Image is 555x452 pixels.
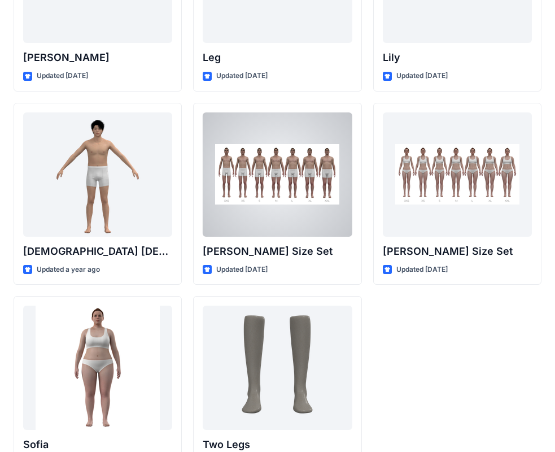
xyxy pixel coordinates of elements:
[383,244,532,259] p: [PERSON_NAME] Size Set
[203,244,352,259] p: [PERSON_NAME] Size Set
[203,50,352,66] p: Leg
[23,244,172,259] p: [DEMOGRAPHIC_DATA] [DEMOGRAPHIC_DATA]
[383,50,532,66] p: Lily
[23,112,172,237] a: Male Asian
[23,306,172,430] a: Sofia
[216,264,268,276] p: Updated [DATE]
[203,112,352,237] a: Oliver Size Set
[396,264,448,276] p: Updated [DATE]
[37,264,100,276] p: Updated a year ago
[23,50,172,66] p: [PERSON_NAME]
[203,306,352,430] a: Two Legs
[383,112,532,237] a: Olivia Size Set
[37,70,88,82] p: Updated [DATE]
[396,70,448,82] p: Updated [DATE]
[216,70,268,82] p: Updated [DATE]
